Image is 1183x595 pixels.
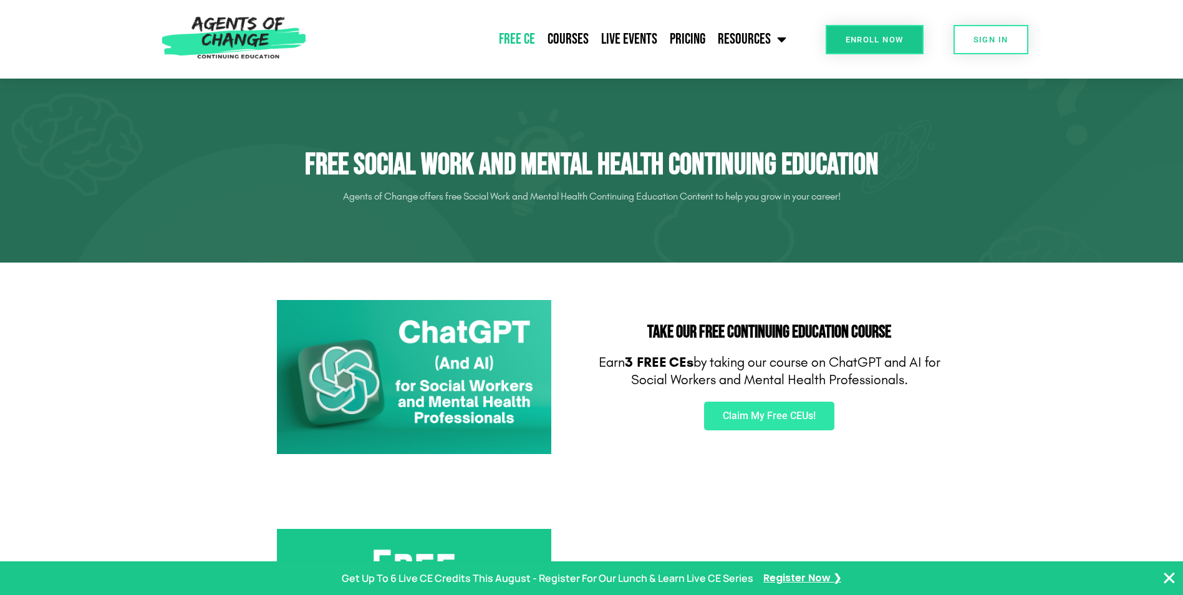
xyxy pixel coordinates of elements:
[664,24,712,55] a: Pricing
[312,24,793,55] nav: Menu
[598,324,941,341] h2: Take Our FREE Continuing Education Course
[704,402,834,430] a: Claim My Free CEUs!
[954,25,1028,54] a: SIGN IN
[1162,571,1177,586] button: Close Banner
[541,24,595,55] a: Courses
[342,569,753,588] p: Get Up To 6 Live CE Credits This August - Register For Our Lunch & Learn Live CE Series
[243,186,941,206] p: Agents of Change offers free Social Work and Mental Health Continuing Education Content to help y...
[595,24,664,55] a: Live Events
[723,411,816,421] span: Claim My Free CEUs!
[763,569,841,588] a: Register Now ❯
[493,24,541,55] a: Free CE
[973,36,1008,44] span: SIGN IN
[625,354,693,370] b: 3 FREE CEs
[712,24,793,55] a: Resources
[826,25,924,54] a: Enroll Now
[243,147,941,183] h1: Free Social Work and Mental Health Continuing Education
[598,354,941,389] p: Earn by taking our course on ChatGPT and AI for Social Workers and Mental Health Professionals.
[846,36,904,44] span: Enroll Now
